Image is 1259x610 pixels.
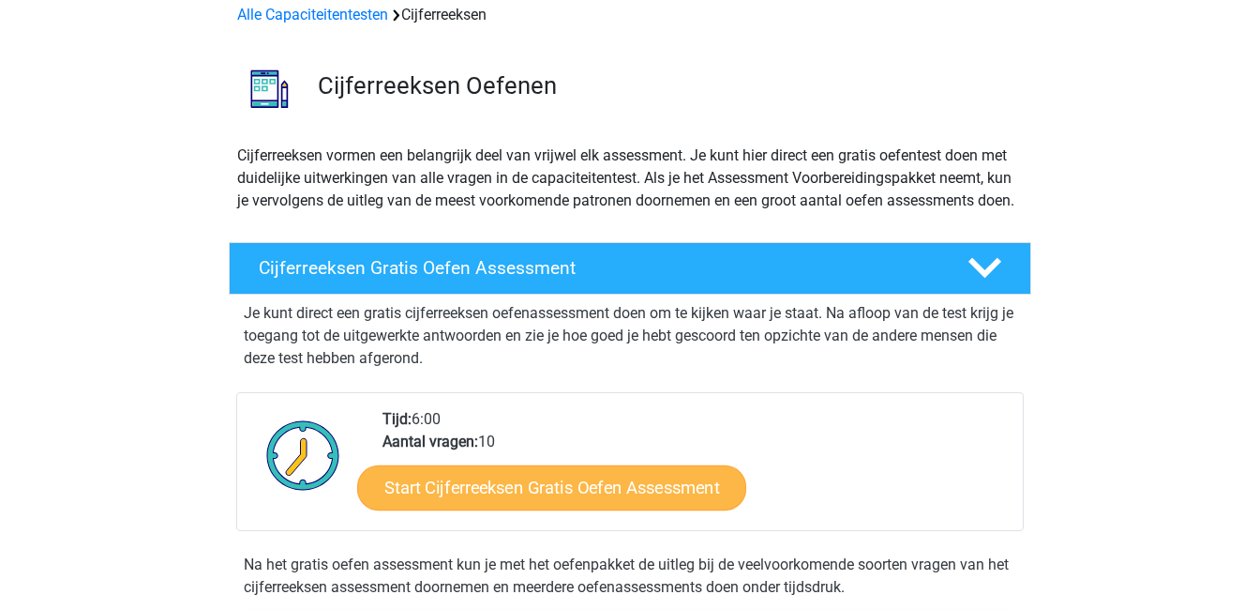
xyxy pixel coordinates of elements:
[230,49,309,129] img: cijferreeksen
[259,257,937,279] h4: Cijferreeksen Gratis Oefen Assessment
[382,433,478,450] b: Aantal vragen:
[382,410,412,428] b: Tijd:
[237,145,1023,212] p: Cijferreeksen vormen een belangrijk deel van vrijwel elk assessment. Je kunt hier direct een grat...
[230,4,1030,26] div: Cijferreeksen
[256,408,351,502] img: Klok
[236,554,1024,599] div: Na het gratis oefen assessment kun je met het oefenpakket de uitleg bij de veelvoorkomende soorte...
[244,302,1016,370] p: Je kunt direct een gratis cijferreeksen oefenassessment doen om te kijken waar je staat. Na afloo...
[221,242,1039,295] a: Cijferreeksen Gratis Oefen Assessment
[368,408,1022,530] div: 6:00 10
[318,71,1016,100] h3: Cijferreeksen Oefenen
[237,6,388,23] a: Alle Capaciteitentesten
[357,465,746,510] a: Start Cijferreeksen Gratis Oefen Assessment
